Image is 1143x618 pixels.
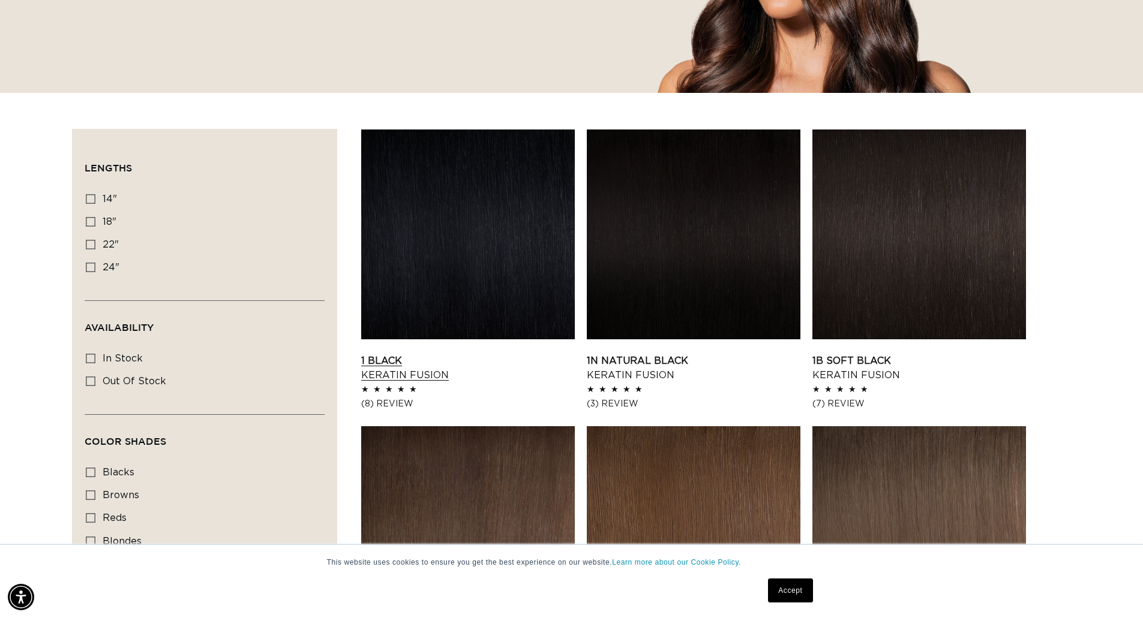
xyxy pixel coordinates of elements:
span: Lengths [85,162,132,173]
summary: Availability (0 selected) [85,301,325,344]
span: Out of stock [103,376,166,386]
span: blondes [103,536,142,546]
span: Color Shades [85,436,166,447]
span: reds [103,513,127,523]
a: Learn more about our Cookie Policy. [612,558,741,566]
div: Accessibility Menu [8,584,34,610]
span: 22" [103,240,119,249]
summary: Color Shades (0 selected) [85,415,325,458]
span: browns [103,490,139,500]
span: Availability [85,322,154,333]
span: blacks [103,468,134,477]
a: 1B Soft Black Keratin Fusion [812,354,1026,382]
p: This website uses cookies to ensure you get the best experience on our website. [327,557,817,568]
span: 18" [103,217,116,227]
a: 1N Natural Black Keratin Fusion [587,354,800,382]
span: In stock [103,354,143,363]
iframe: Chat Widget [1083,560,1143,618]
summary: Lengths (0 selected) [85,141,325,185]
a: 1 Black Keratin Fusion [361,354,575,382]
a: Accept [768,578,812,602]
span: 14" [103,194,117,204]
span: 24" [103,263,119,272]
